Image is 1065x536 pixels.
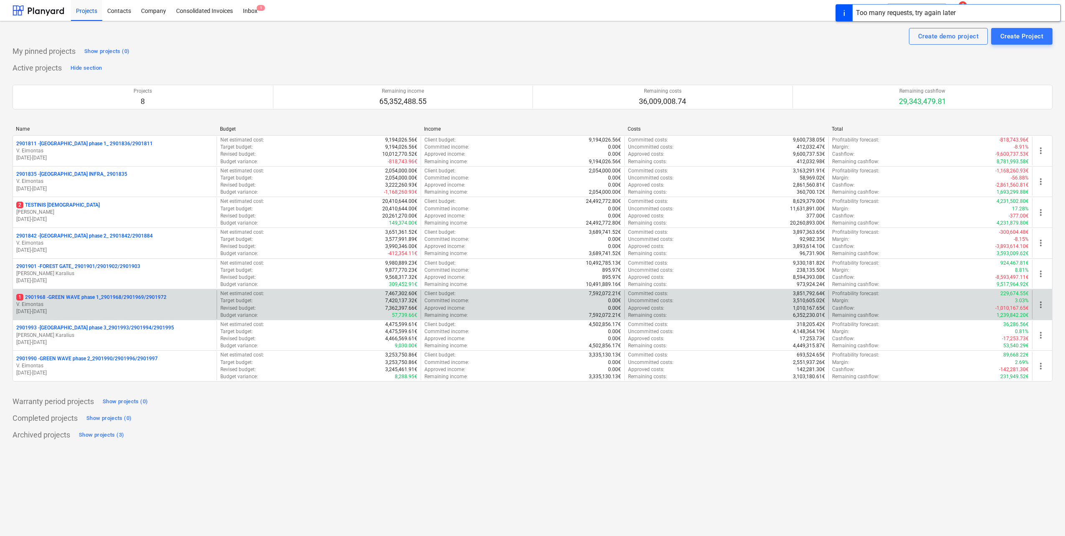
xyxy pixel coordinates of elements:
p: Net estimated cost : [220,260,264,267]
p: Cashflow : [832,305,855,312]
p: 8.81% [1015,267,1029,274]
p: 10,491,889.16€ [586,281,621,288]
p: Remaining income : [424,342,468,349]
p: -17,253.73€ [1002,335,1029,342]
p: [DATE] - [DATE] [16,308,213,315]
p: Target budget : [220,297,253,304]
button: Show projects (0) [84,412,134,425]
p: 412,032.47€ [797,144,825,151]
p: Budget variance : [220,250,258,257]
div: Total [832,126,1029,132]
p: Revised budget : [220,274,256,281]
p: 9,517,964.92€ [997,281,1029,288]
p: 309,452.91€ [389,281,417,288]
p: TESTINIS [DEMOGRAPHIC_DATA] [16,202,100,209]
p: Margin : [832,144,849,151]
p: 973,924.24€ [797,281,825,288]
div: Too many requests, try again later [856,8,956,18]
p: 3,651,361.52€ [385,229,417,236]
p: Uncommitted costs : [628,174,674,182]
div: Income [424,126,621,132]
p: Approved costs : [628,274,664,281]
p: Committed income : [424,297,469,304]
p: 4,231,879.80€ [997,220,1029,227]
p: 2,861,560.81€ [793,182,825,189]
p: Approved income : [424,243,465,250]
p: Approved income : [424,274,465,281]
div: Create Project [1000,31,1043,42]
p: 8,629,379.00€ [793,198,825,205]
p: Profitability forecast : [832,198,879,205]
p: Target budget : [220,267,253,274]
p: Target budget : [220,236,253,243]
p: Uncommitted costs : [628,328,674,335]
p: Active projects [13,63,62,73]
p: V. Eimontas [16,147,213,154]
p: Committed income : [424,236,469,243]
p: Projects [134,88,152,95]
p: 3,593,009.62€ [997,250,1029,257]
p: Remaining cashflow : [832,189,879,196]
div: 12901968 -GREEN WAVE phase 1_2901968/2901969/2901972V. Eimontas[DATE]-[DATE] [16,294,213,315]
p: Net estimated cost : [220,321,264,328]
p: 377.00€ [806,212,825,220]
p: -9,600,737.53€ [995,151,1029,158]
p: Remaining income [379,88,427,95]
p: Remaining cashflow : [832,220,879,227]
button: Show projects (0) [82,45,131,58]
p: Remaining cashflow : [832,250,879,257]
p: 20,410,644.00€ [382,198,417,205]
p: 9,194,026.56€ [385,144,417,151]
p: 3,689,741.52€ [589,250,621,257]
p: Remaining cashflow : [832,312,879,319]
iframe: Chat Widget [1023,496,1065,536]
p: -300,604.48€ [999,229,1029,236]
p: Committed income : [424,144,469,151]
p: Profitability forecast : [832,290,879,297]
p: 92,982.35€ [800,236,825,243]
p: [DATE] - [DATE] [16,277,213,284]
p: 3,893,614.10€ [793,243,825,250]
p: 0.00€ [608,335,621,342]
p: 2,054,000.00€ [589,167,621,174]
p: Remaining costs : [628,312,667,319]
div: 2TESTINIS [DEMOGRAPHIC_DATA][PERSON_NAME][DATE]-[DATE] [16,202,213,223]
p: 17.28% [1012,205,1029,212]
p: Committed income : [424,328,469,335]
p: Committed income : [424,205,469,212]
p: [DATE] - [DATE] [16,216,213,223]
p: 9,030.00€ [395,342,417,349]
p: -8,593,497.11€ [995,274,1029,281]
p: 149,374.00€ [389,220,417,227]
p: 7,467,302.60€ [385,290,417,297]
p: Approved costs : [628,212,664,220]
span: 1 [257,5,265,11]
p: Committed costs : [628,290,668,297]
p: 9,600,738.05€ [793,137,825,144]
p: 20,261,270.00€ [382,212,417,220]
p: 9,330,181.82€ [793,260,825,267]
p: Remaining costs [639,88,686,95]
p: 895.97€ [602,267,621,274]
p: Remaining costs : [628,220,667,227]
p: Committed income : [424,174,469,182]
div: 2901993 -[GEOGRAPHIC_DATA] phase 3_2901993/2901994/2901995[PERSON_NAME] Karalius[DATE]-[DATE] [16,324,213,346]
p: Client budget : [424,167,456,174]
p: 2901993 - [GEOGRAPHIC_DATA] phase 3_2901993/2901994/2901995 [16,324,174,331]
p: 20,410,644.00€ [382,205,417,212]
p: 4,502,856.17€ [589,321,621,328]
p: 4,502,856.17€ [589,342,621,349]
p: 4,475,599.61€ [385,328,417,335]
p: Revised budget : [220,182,256,189]
p: 1,010,167.65€ [793,305,825,312]
p: 3,689,741.52€ [589,229,621,236]
p: -8.15% [1014,236,1029,243]
p: 0.00€ [608,236,621,243]
p: Revised budget : [220,212,256,220]
p: 8,594,393.08€ [793,274,825,281]
span: 2 [16,202,23,208]
p: 9,194,026.56€ [385,137,417,144]
button: Show projects (0) [101,395,150,408]
p: 4,148,364.19€ [793,328,825,335]
p: 2901968 - GREEN WAVE phase 1_2901968/2901969/2901972 [16,294,167,301]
